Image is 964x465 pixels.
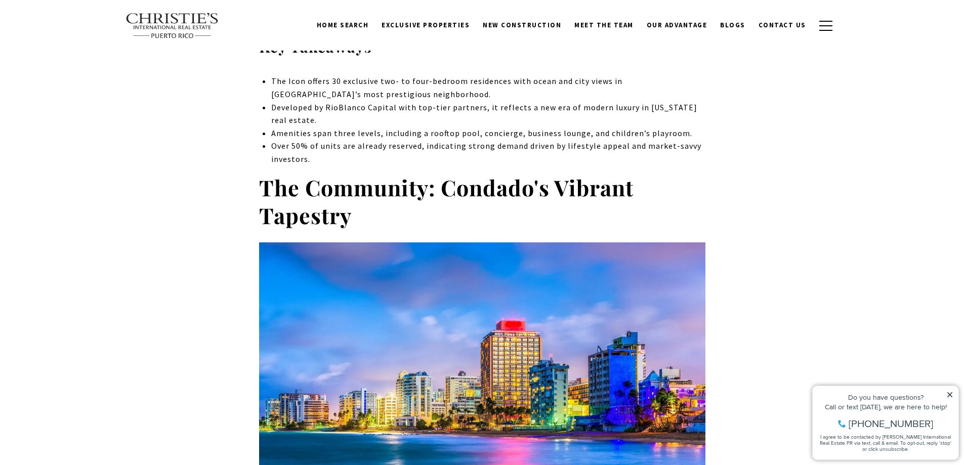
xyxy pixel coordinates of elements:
p: Developed by RioBlanco Capital with top-tier partners, it reflects a new era of modern luxury in ... [271,101,705,127]
div: Do you have questions? [11,23,146,30]
span: I agree to be contacted by [PERSON_NAME] International Real Estate PR via text, call & email. To ... [13,62,144,81]
span: Blogs [720,21,745,29]
div: Call or text [DATE], we are here to help! [11,32,146,39]
span: Our Advantage [647,21,707,29]
a: Blogs [714,16,752,35]
a: Exclusive Properties [375,16,476,35]
span: New Construction [483,21,561,29]
a: Our Advantage [640,16,714,35]
span: Exclusive Properties [382,21,470,29]
button: button [813,11,839,40]
a: New Construction [476,16,568,35]
span: Contact Us [759,21,806,29]
img: Christie's International Real Estate text transparent background [125,13,220,39]
p: Over 50% of units are already reserved, indicating strong demand driven by lifestyle appeal and m... [271,140,705,165]
a: Home Search [310,16,375,35]
span: [PHONE_NUMBER] [41,48,126,58]
p: The Icon offers 30 exclusive two- to four-bedroom residences with ocean and city views in [GEOGRA... [271,75,705,101]
a: Meet the Team [568,16,640,35]
p: Amenities span three levels, including a rooftop pool, concierge, business lounge, and children’s... [271,127,705,140]
strong: The Community: Condado's Vibrant Tapestry [259,173,634,230]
